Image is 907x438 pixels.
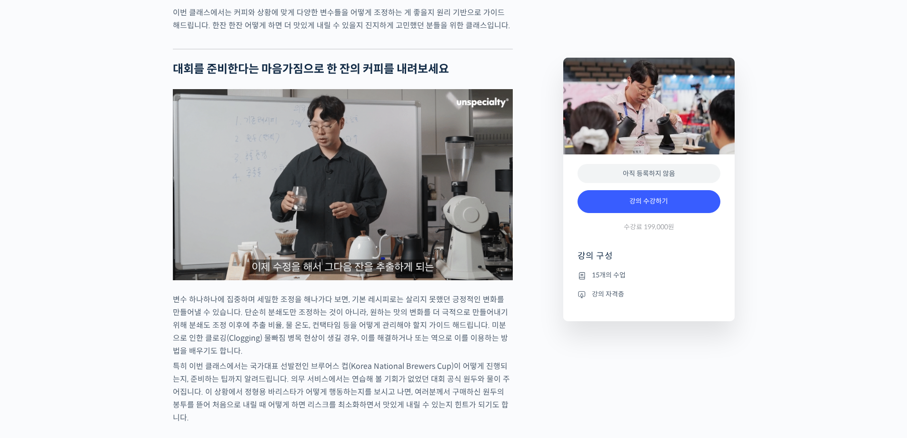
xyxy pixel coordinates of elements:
[173,6,513,32] p: 이번 클래스에서는 커피와 상황에 맞게 다양한 변수들을 어떻게 조정하는 게 좋을지 원리 기반으로 가이드 해드립니다. 한잔 한잔 어떻게 하면 더 맛있게 내릴 수 있을지 진지하게 ...
[123,302,183,326] a: 설정
[147,316,159,324] span: 설정
[624,223,674,232] span: 수강료 199,000원
[578,190,720,213] a: 강의 수강하기
[578,270,720,281] li: 15개의 수업
[173,293,513,357] p: 변수 하나하나에 집중하며 세밀한 조정을 해나가다 보면, 기본 레시피로는 살리지 못했던 긍정적인 변화를 만들어낼 수 있습니다. 단순히 분쇄도만 조정하는 것이 아니라, 원하는 맛...
[63,302,123,326] a: 대화
[30,316,36,324] span: 홈
[578,164,720,183] div: 아직 등록하지 않음
[3,302,63,326] a: 홈
[578,250,720,269] h4: 강의 구성
[173,360,513,424] p: 특히 이번 클래스에서는 국가대표 선발전인 브루어스 컵(Korea National Brewers Cup)이 어떻게 진행되는지, 준비하는 팁까지 알려드립니다. 의무 서비스에서는 ...
[173,62,513,76] h2: 대회를 준비한다는 마음가짐으로 한 잔의 커피를 내려보세요
[578,288,720,300] li: 강의 자격증
[87,317,99,325] span: 대화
